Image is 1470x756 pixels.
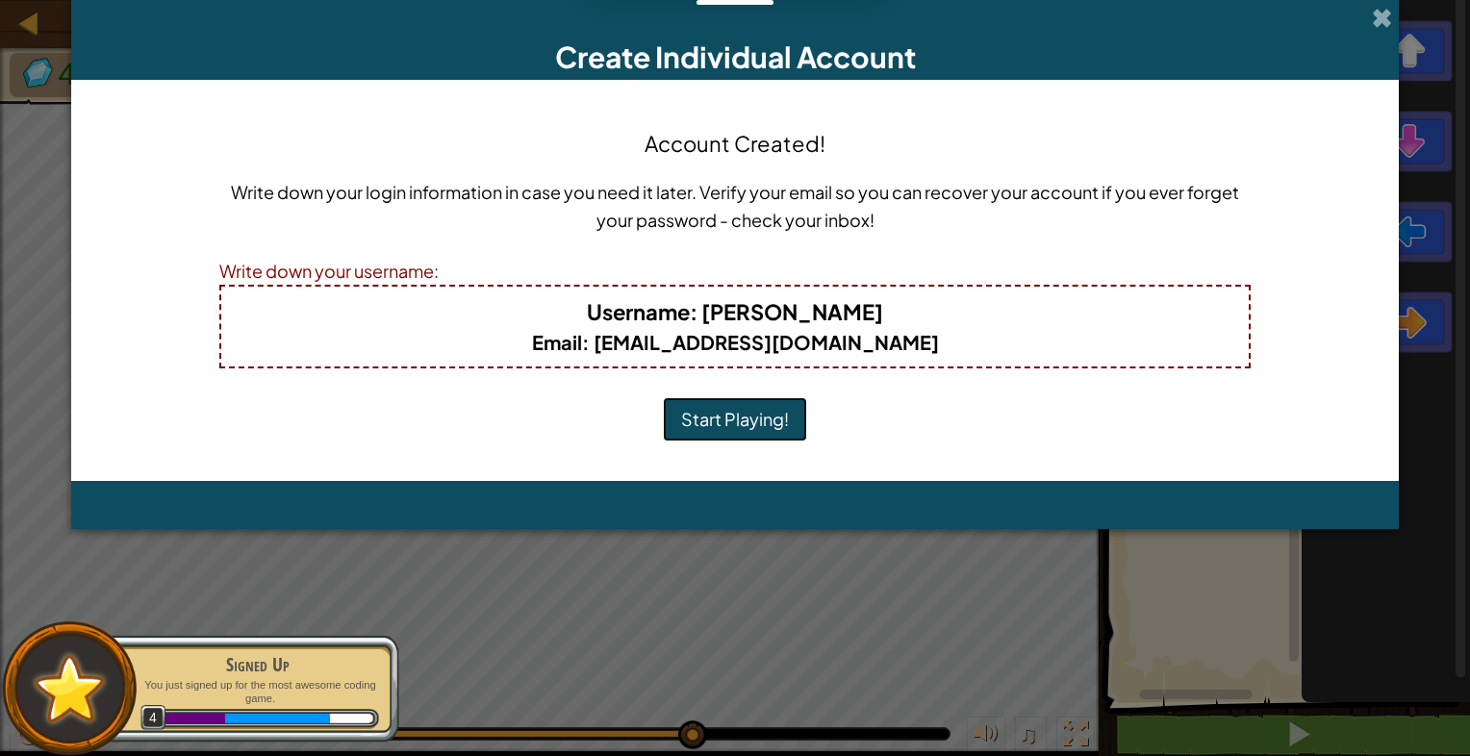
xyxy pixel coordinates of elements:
div: 115 XP in total [162,714,225,723]
b: : [EMAIL_ADDRESS][DOMAIN_NAME] [532,330,939,354]
div: 8 XP until level 5 [330,714,372,723]
div: Write down your username: [219,257,1251,285]
h4: Account Created! [645,128,825,159]
span: Username [587,298,690,325]
p: You just signed up for the most awesome coding game. [137,678,379,706]
span: Create Individual Account [555,38,916,75]
div: 20 XP earned [225,714,331,723]
span: 4 [140,705,166,731]
button: Start Playing! [663,397,807,441]
span: Email [532,330,582,354]
b: : [PERSON_NAME] [587,298,883,325]
p: Write down your login information in case you need it later. Verify your email so you can recover... [219,178,1251,234]
img: default.png [26,645,114,731]
div: Signed Up [137,651,379,678]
